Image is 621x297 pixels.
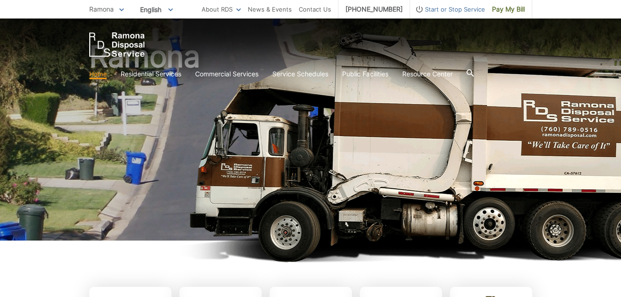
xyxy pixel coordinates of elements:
[89,5,114,13] span: Ramona
[272,69,328,79] a: Service Schedules
[299,4,331,14] a: Contact Us
[89,32,145,57] a: EDCD logo. Return to the homepage.
[89,42,532,245] h1: Ramona
[121,69,181,79] a: Residential Services
[342,69,388,79] a: Public Facilities
[492,4,525,14] span: Pay My Bill
[202,4,241,14] a: About RDS
[195,69,258,79] a: Commercial Services
[133,2,180,17] span: English
[89,69,107,79] a: Home
[402,69,453,79] a: Resource Center
[248,4,292,14] a: News & Events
